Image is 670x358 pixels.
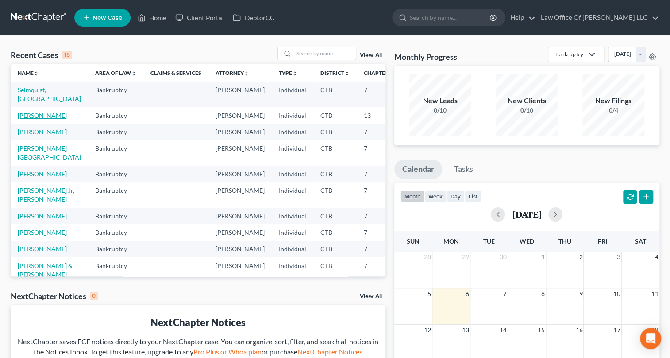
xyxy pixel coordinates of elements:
div: 0/4 [582,106,644,115]
td: [PERSON_NAME] [208,124,272,140]
div: New Leads [409,96,471,106]
span: 29 [461,252,470,262]
a: [PERSON_NAME] [18,229,67,236]
td: [PERSON_NAME] [208,208,272,224]
td: Individual [272,182,313,207]
a: Client Portal [171,10,228,26]
span: 16 [574,325,583,335]
td: CTB [313,241,357,257]
span: 9 [578,288,583,299]
i: unfold_more [244,71,249,76]
span: 3 [616,252,621,262]
td: Bankruptcy [88,124,143,140]
td: Individual [272,224,313,241]
td: Bankruptcy [88,107,143,124]
a: NextChapter Notices [297,347,362,356]
span: 4 [654,252,659,262]
th: Claims & Services [143,64,208,82]
div: NextChapter Notices [18,315,378,329]
td: Individual [272,208,313,224]
td: 7 [357,257,401,283]
i: unfold_more [344,71,350,76]
h2: [DATE] [512,210,541,219]
td: CTB [313,124,357,140]
td: 7 [357,166,401,182]
a: [PERSON_NAME] & [PERSON_NAME] [18,262,73,278]
td: [PERSON_NAME] [208,82,272,107]
td: Individual [272,140,313,166]
span: Mon [443,237,459,245]
a: DebtorCC [228,10,278,26]
a: [PERSON_NAME] [18,128,67,136]
span: 1 [540,252,546,262]
a: [PERSON_NAME] [18,245,67,253]
span: 28 [423,252,432,262]
td: Bankruptcy [88,241,143,257]
td: [PERSON_NAME] [208,224,272,241]
td: CTB [313,82,357,107]
td: [PERSON_NAME] [208,241,272,257]
span: 2 [578,252,583,262]
td: Bankruptcy [88,208,143,224]
div: 15 [62,51,72,59]
td: Individual [272,124,313,140]
td: CTB [313,182,357,207]
td: 7 [357,208,401,224]
td: Bankruptcy [88,224,143,241]
span: 15 [537,325,546,335]
span: Sat [635,237,646,245]
button: day [447,190,465,202]
td: Bankruptcy [88,182,143,207]
span: Tue [483,237,495,245]
i: unfold_more [131,71,136,76]
span: Wed [520,237,534,245]
td: 7 [357,224,401,241]
a: [PERSON_NAME] [18,212,67,220]
div: 0 [90,292,98,300]
i: unfold_more [292,71,297,76]
span: 10 [612,288,621,299]
td: 13 [357,107,401,124]
a: Area of Lawunfold_more [95,70,136,76]
a: View All [360,293,382,300]
td: 7 [357,140,401,166]
a: Help [506,10,535,26]
a: Tasks [446,160,481,179]
td: Bankruptcy [88,140,143,166]
td: Individual [272,107,313,124]
td: [PERSON_NAME] [208,257,272,283]
span: 5 [427,288,432,299]
td: Bankruptcy [88,166,143,182]
span: 11 [651,288,659,299]
a: Chapterunfold_more [364,70,394,76]
input: Search by name... [410,9,491,26]
input: Search by name... [294,47,356,60]
span: 14 [499,325,508,335]
span: 6 [465,288,470,299]
a: [PERSON_NAME][GEOGRAPHIC_DATA] [18,144,81,161]
a: Nameunfold_more [18,70,39,76]
a: Pro Plus or Whoa plan [193,347,261,356]
td: CTB [313,208,357,224]
td: Bankruptcy [88,82,143,107]
div: 0/10 [409,106,471,115]
i: unfold_more [34,71,39,76]
a: Attorneyunfold_more [216,70,249,76]
td: CTB [313,140,357,166]
td: Individual [272,257,313,283]
td: [PERSON_NAME] [208,182,272,207]
div: Open Intercom Messenger [640,328,661,349]
td: 7 [357,241,401,257]
span: 17 [612,325,621,335]
a: Calendar [394,160,442,179]
button: month [400,190,424,202]
div: New Clients [496,96,558,106]
span: 7 [502,288,508,299]
td: Individual [272,166,313,182]
td: Individual [272,82,313,107]
a: [PERSON_NAME] [18,112,67,119]
h3: Monthly Progress [394,51,457,62]
td: [PERSON_NAME] [208,166,272,182]
td: CTB [313,224,357,241]
button: week [424,190,447,202]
